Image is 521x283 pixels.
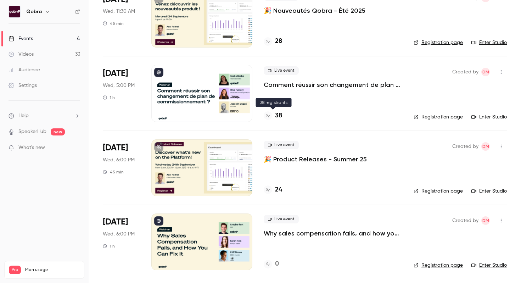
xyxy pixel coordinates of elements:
[264,37,282,46] a: 28
[9,66,40,73] div: Audience
[25,267,80,273] span: Plan usage
[264,155,367,163] a: 🎉 Product Releases - Summer 25
[103,169,124,175] div: 45 min
[103,231,135,238] span: Wed, 6:00 PM
[103,65,140,122] div: Sep 24 Wed, 5:00 PM (Europe/Paris)
[18,112,29,120] span: Help
[103,216,128,228] span: [DATE]
[471,188,507,195] a: Enter Studio
[72,145,80,151] iframe: Noticeable Trigger
[481,68,490,76] span: Dylan Manceau
[9,266,21,274] span: Pro
[471,39,507,46] a: Enter Studio
[482,68,489,76] span: DM
[275,37,282,46] h4: 28
[264,111,282,121] a: 38
[481,216,490,225] span: Dylan Manceau
[264,185,282,195] a: 24
[103,21,124,26] div: 45 min
[482,142,489,151] span: DM
[264,259,279,269] a: 0
[264,6,365,15] a: 🎉 Nouveautés Qobra - Été 2025
[481,142,490,151] span: Dylan Manceau
[103,142,128,154] span: [DATE]
[103,139,140,196] div: Sep 24 Wed, 6:00 PM (Europe/Paris)
[452,142,478,151] span: Created by
[414,188,463,195] a: Registration page
[103,82,135,89] span: Wed, 5:00 PM
[414,39,463,46] a: Registration page
[471,262,507,269] a: Enter Studio
[18,144,45,151] span: What's new
[264,215,299,223] span: Live event
[51,128,65,135] span: new
[482,216,489,225] span: DM
[275,111,282,121] h4: 38
[452,216,478,225] span: Created by
[275,259,279,269] h4: 0
[414,113,463,121] a: Registration page
[103,213,140,270] div: Oct 8 Wed, 6:00 PM (Europe/Paris)
[264,81,402,89] a: Comment réussir son changement de plan de commissionnement ?
[264,141,299,149] span: Live event
[275,185,282,195] h4: 24
[9,35,33,42] div: Events
[471,113,507,121] a: Enter Studio
[414,262,463,269] a: Registration page
[103,68,128,79] span: [DATE]
[9,6,20,17] img: Qobra
[103,243,115,249] div: 1 h
[103,95,115,100] div: 1 h
[103,156,135,163] span: Wed, 6:00 PM
[9,51,34,58] div: Videos
[26,8,42,15] h6: Qobra
[452,68,478,76] span: Created by
[103,8,135,15] span: Wed, 11:30 AM
[9,82,37,89] div: Settings
[9,112,80,120] li: help-dropdown-opener
[264,229,402,238] a: Why sales compensation fails, and how you can fix it
[18,128,46,135] a: SpeakerHub
[264,66,299,75] span: Live event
